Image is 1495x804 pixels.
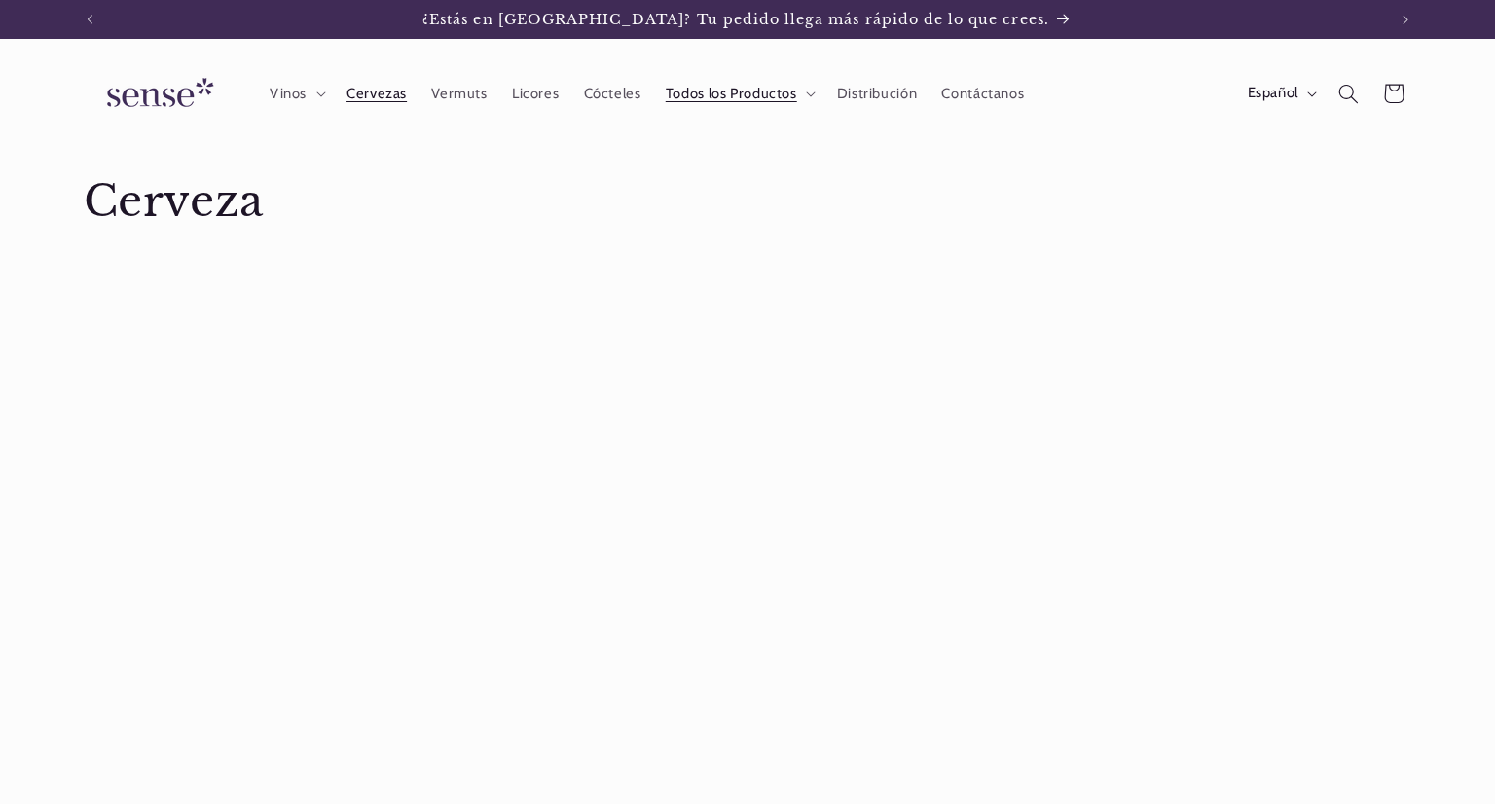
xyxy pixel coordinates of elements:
summary: Todos los Productos [653,72,824,115]
a: Cervezas [334,72,419,115]
span: Vinos [270,85,307,103]
span: Cervezas [346,85,407,103]
a: Cócteles [571,72,653,115]
span: Contáctanos [941,85,1024,103]
span: Todos los Productos [666,85,797,103]
span: Licores [512,85,559,103]
a: Vermuts [419,72,500,115]
img: Sense [84,66,230,122]
summary: Vinos [257,72,334,115]
span: Distribución [837,85,918,103]
button: Español [1235,74,1326,113]
span: Cócteles [584,85,641,103]
a: Contáctanos [930,72,1037,115]
h1: Cerveza [84,174,1412,230]
a: Distribución [824,72,930,115]
a: Sense [76,58,237,129]
span: ¿Estás en [GEOGRAPHIC_DATA]? Tu pedido llega más rápido de lo que crees. [422,11,1049,28]
span: Español [1248,83,1298,104]
a: Licores [499,72,571,115]
summary: Búsqueda [1326,71,1370,116]
span: Vermuts [431,85,487,103]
